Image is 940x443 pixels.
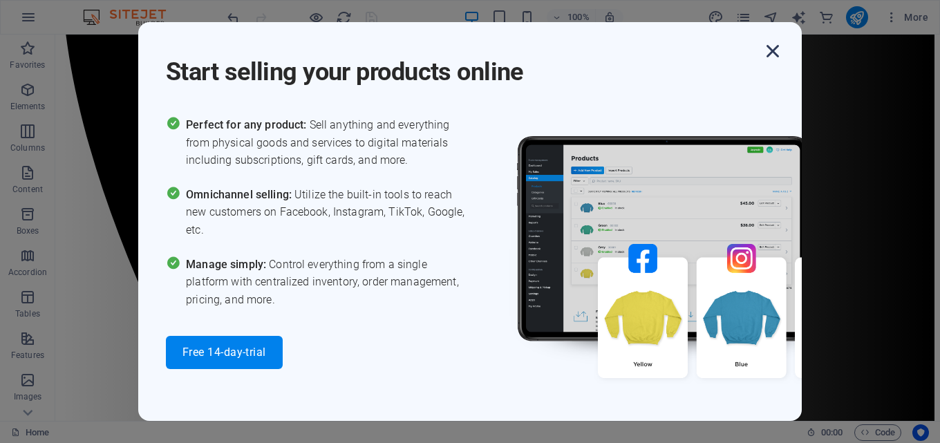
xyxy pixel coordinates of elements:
span: Manage simply: [186,258,269,271]
span: Free 14-day-trial [182,347,266,358]
span: Omnichannel selling: [186,188,294,201]
span: Sell anything and everything from physical goods and services to digital materials including subs... [186,116,470,169]
span: Utilize the built-in tools to reach new customers on Facebook, Instagram, TikTok, Google, etc. [186,186,470,239]
button: Free 14-day-trial [166,336,283,369]
img: promo_image.png [494,116,909,418]
h1: Start selling your products online [166,39,760,88]
span: Control everything from a single platform with centralized inventory, order management, pricing, ... [186,256,470,309]
span: Perfect for any product: [186,118,309,131]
